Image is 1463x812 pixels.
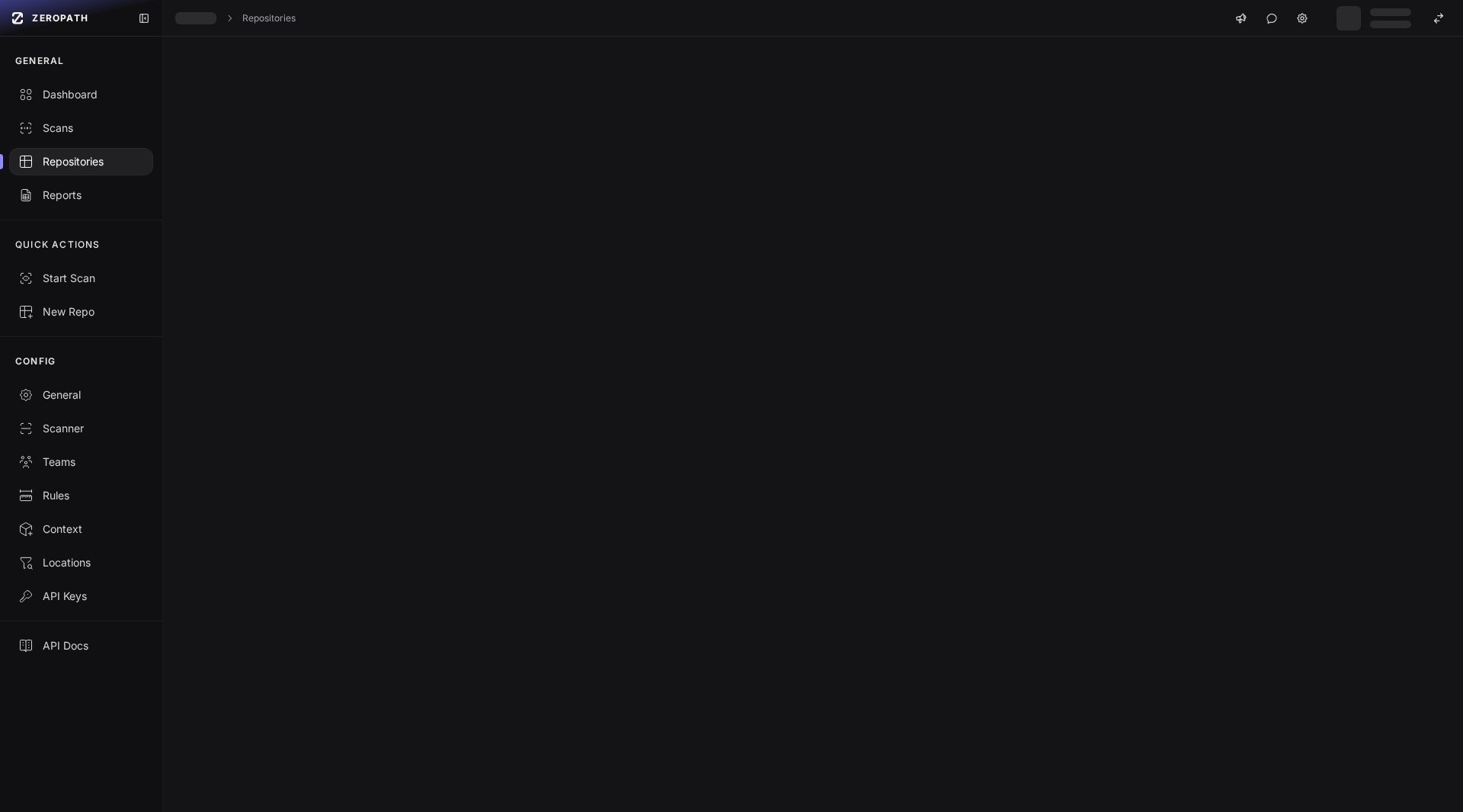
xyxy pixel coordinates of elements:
[242,12,296,24] a: Repositories
[15,355,56,367] p: CONFIG
[18,454,144,470] div: Teams
[175,12,296,24] nav: breadcrumb
[18,421,144,436] div: Scanner
[224,13,235,24] svg: chevron right,
[18,271,144,286] div: Start Scan
[18,188,144,203] div: Reports
[15,239,101,251] p: QUICK ACTIONS
[18,638,144,653] div: API Docs
[18,589,144,604] div: API Keys
[32,12,88,24] span: ZEROPATH
[18,120,144,136] div: Scans
[18,522,144,537] div: Context
[18,154,144,169] div: Repositories
[18,304,144,319] div: New Repo
[18,87,144,102] div: Dashboard
[18,387,144,403] div: General
[18,555,144,570] div: Locations
[15,55,64,67] p: GENERAL
[6,6,126,30] a: ZEROPATH
[18,488,144,503] div: Rules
